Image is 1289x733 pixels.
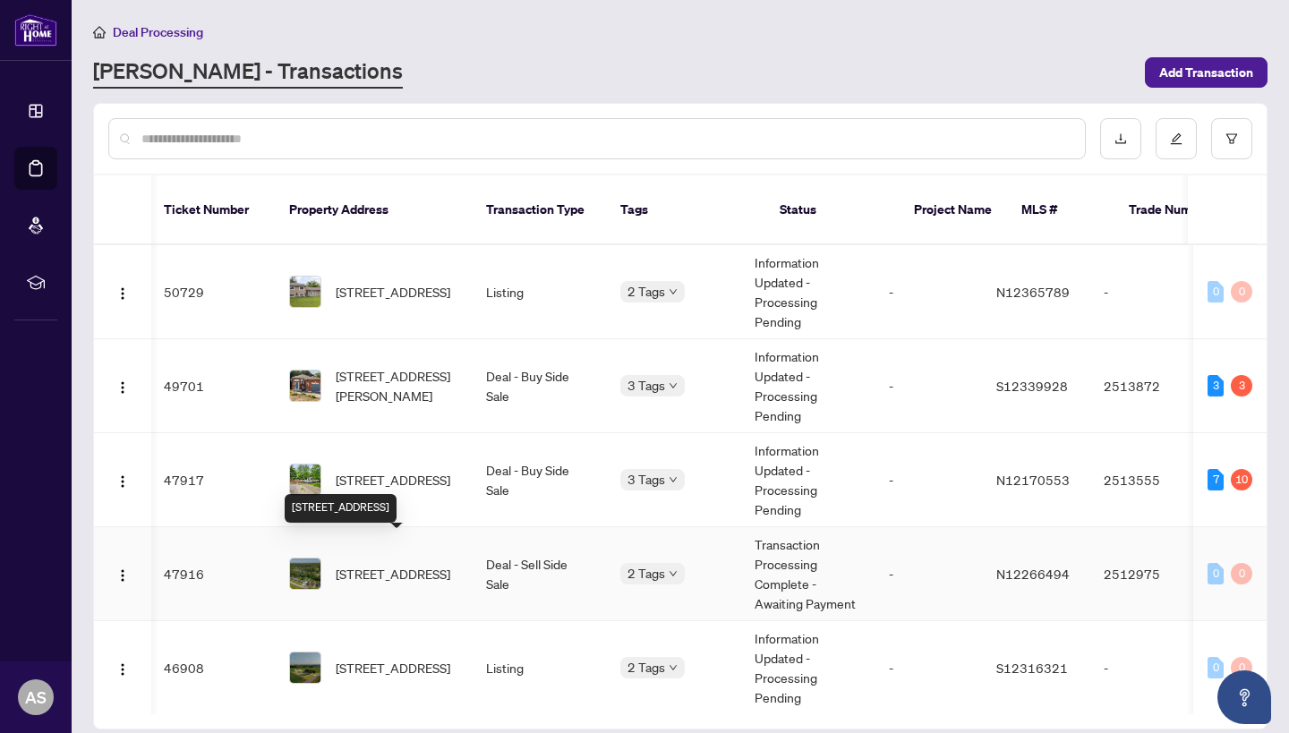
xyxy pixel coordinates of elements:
[472,433,606,527] td: Deal - Buy Side Sale
[1145,57,1268,88] button: Add Transaction
[275,175,472,245] th: Property Address
[669,475,678,484] span: down
[740,339,875,433] td: Information Updated - Processing Pending
[472,527,606,621] td: Deal - Sell Side Sale
[472,621,606,715] td: Listing
[149,175,275,245] th: Ticket Number
[627,563,665,584] span: 2 Tags
[25,685,47,710] span: AS
[1114,175,1240,245] th: Trade Number
[1100,118,1141,159] button: download
[740,245,875,339] td: Information Updated - Processing Pending
[996,566,1070,582] span: N12266494
[606,175,765,245] th: Tags
[900,175,1007,245] th: Project Name
[336,564,450,584] span: [STREET_ADDRESS]
[1211,118,1252,159] button: filter
[875,245,982,339] td: -
[627,657,665,678] span: 2 Tags
[627,469,665,490] span: 3 Tags
[290,465,320,495] img: thumbnail-img
[1208,281,1224,303] div: 0
[627,375,665,396] span: 3 Tags
[1089,433,1215,527] td: 2513555
[93,56,403,89] a: [PERSON_NAME] - Transactions
[875,433,982,527] td: -
[669,569,678,578] span: down
[1208,657,1224,678] div: 0
[1231,375,1252,396] div: 3
[472,339,606,433] td: Deal - Buy Side Sale
[1225,132,1238,145] span: filter
[996,472,1070,488] span: N12170553
[115,380,130,395] img: Logo
[336,470,450,490] span: [STREET_ADDRESS]
[1217,670,1271,724] button: Open asap
[1208,375,1224,396] div: 3
[336,658,450,678] span: [STREET_ADDRESS]
[336,366,457,405] span: [STREET_ADDRESS][PERSON_NAME]
[290,558,320,589] img: thumbnail-img
[996,660,1068,676] span: S12316321
[875,339,982,433] td: -
[290,652,320,683] img: thumbnail-img
[740,621,875,715] td: Information Updated - Processing Pending
[1159,58,1253,87] span: Add Transaction
[115,662,130,677] img: Logo
[149,433,275,527] td: 47917
[108,559,137,588] button: Logo
[472,245,606,339] td: Listing
[669,663,678,672] span: down
[875,527,982,621] td: -
[1208,469,1224,490] div: 7
[1231,469,1252,490] div: 10
[108,277,137,306] button: Logo
[765,175,900,245] th: Status
[1208,563,1224,584] div: 0
[149,527,275,621] td: 47916
[1089,621,1215,715] td: -
[115,474,130,489] img: Logo
[996,284,1070,300] span: N12365789
[996,378,1068,394] span: S12339928
[115,568,130,583] img: Logo
[1170,132,1182,145] span: edit
[14,13,57,47] img: logo
[113,24,203,40] span: Deal Processing
[1231,657,1252,678] div: 0
[669,287,678,296] span: down
[740,527,875,621] td: Transaction Processing Complete - Awaiting Payment
[290,277,320,307] img: thumbnail-img
[669,381,678,390] span: down
[875,621,982,715] td: -
[1089,339,1215,433] td: 2513872
[336,282,450,302] span: [STREET_ADDRESS]
[290,371,320,401] img: thumbnail-img
[149,339,275,433] td: 49701
[285,494,397,523] div: [STREET_ADDRESS]
[108,653,137,682] button: Logo
[149,621,275,715] td: 46908
[1007,175,1114,245] th: MLS #
[1231,281,1252,303] div: 0
[93,26,106,38] span: home
[108,465,137,494] button: Logo
[1156,118,1197,159] button: edit
[115,286,130,301] img: Logo
[627,281,665,302] span: 2 Tags
[1089,245,1215,339] td: -
[740,433,875,527] td: Information Updated - Processing Pending
[108,371,137,400] button: Logo
[1089,527,1215,621] td: 2512975
[1114,132,1127,145] span: download
[149,245,275,339] td: 50729
[1231,563,1252,584] div: 0
[472,175,606,245] th: Transaction Type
